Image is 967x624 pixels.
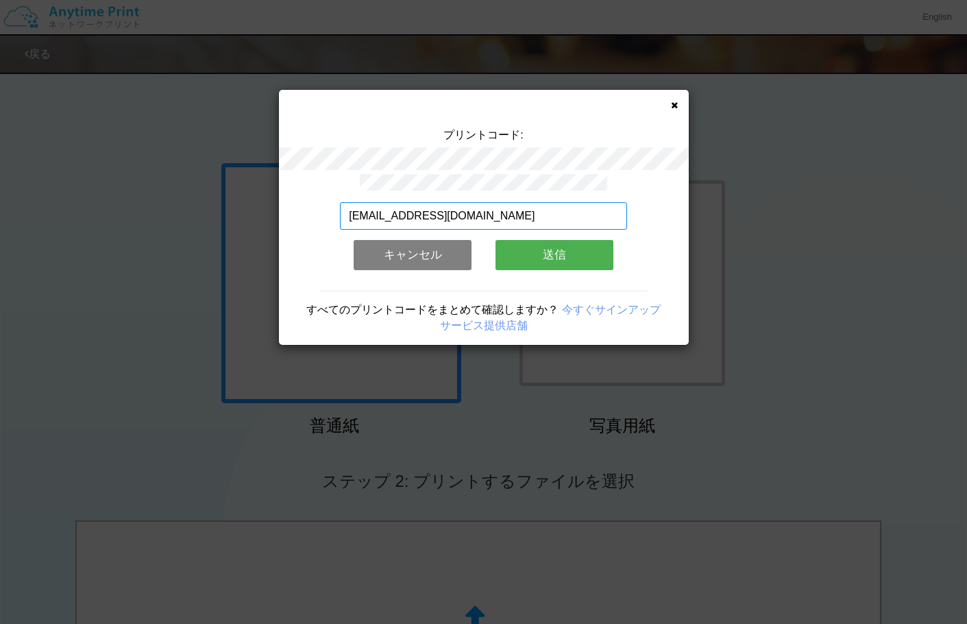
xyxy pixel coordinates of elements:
[354,240,472,270] button: キャンセル
[443,129,523,141] span: プリントコード:
[340,202,627,230] input: メールアドレス
[306,304,559,315] span: すべてのプリントコードをまとめて確認しますか？
[495,240,613,270] button: 送信
[562,304,661,315] a: 今すぐサインアップ
[440,320,528,331] a: サービス提供店舗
